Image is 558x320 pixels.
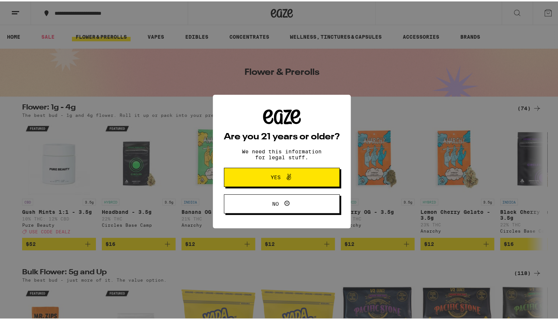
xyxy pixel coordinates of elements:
[272,200,279,205] span: No
[224,131,340,140] h2: Are you 21 years or older?
[224,166,340,185] button: Yes
[271,173,281,178] span: Yes
[4,5,53,11] span: Hi. Need any help?
[236,147,328,159] p: We need this information for legal stuff.
[224,193,340,212] button: No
